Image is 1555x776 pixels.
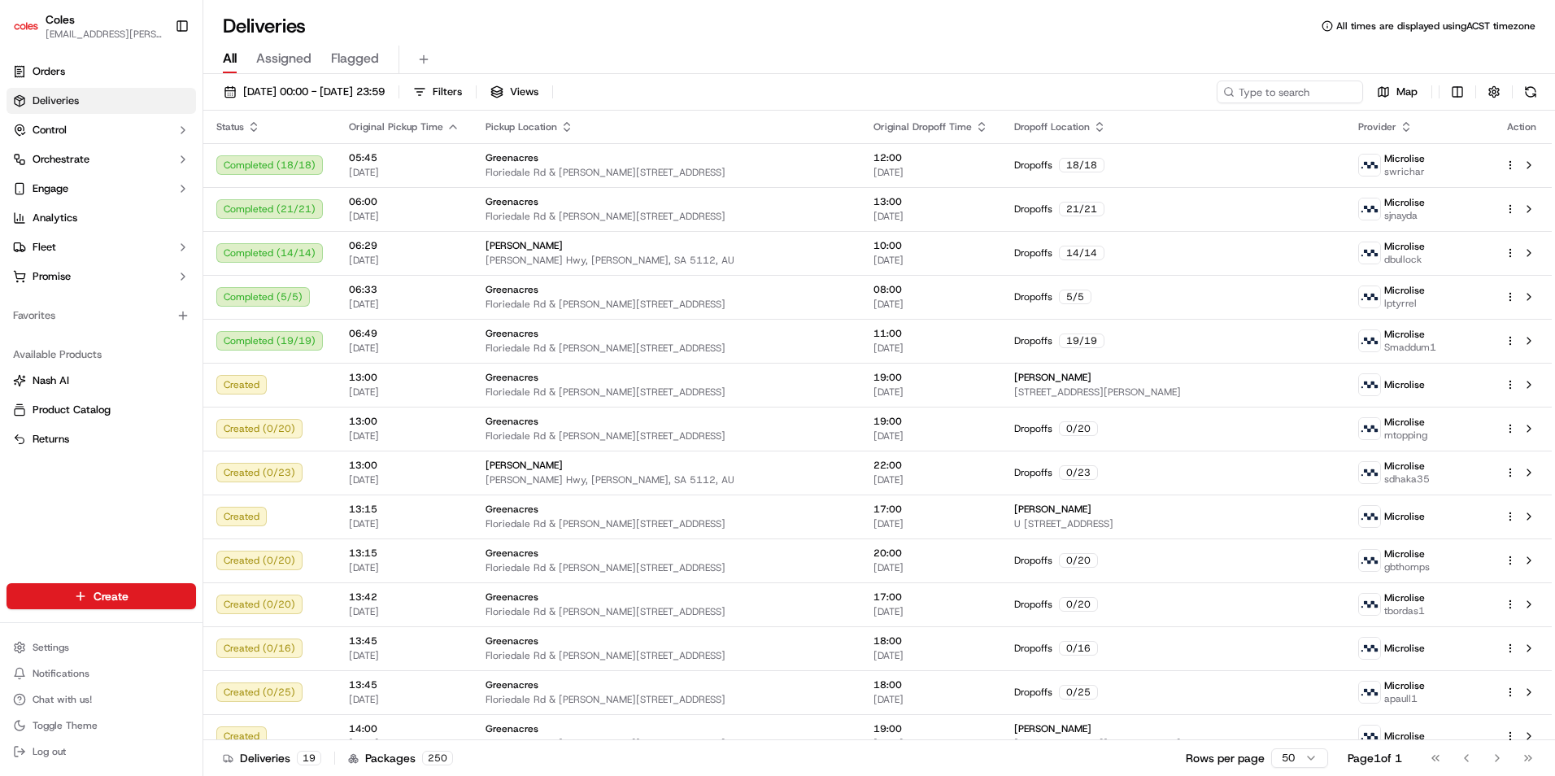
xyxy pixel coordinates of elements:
span: [DATE] [349,386,460,399]
span: Microlise [1384,240,1425,253]
span: 18:00 [873,678,988,691]
span: [DATE] [873,649,988,662]
span: Floriedale Rd & [PERSON_NAME][STREET_ADDRESS] [486,561,847,574]
span: Dropoffs [1014,290,1052,303]
div: Start new chat [55,155,267,172]
span: [DATE] [873,737,988,750]
span: Greenacres [486,722,538,735]
span: Engage [33,181,68,196]
a: Deliveries [7,88,196,114]
img: microlise_logo.jpeg [1359,726,1380,747]
span: [DATE] [349,605,460,618]
span: 06:29 [349,239,460,252]
span: [STREET_ADDRESS][PERSON_NAME] [1014,386,1332,399]
span: 08:00 [873,283,988,296]
span: Status [216,120,244,133]
span: Floriedale Rd & [PERSON_NAME][STREET_ADDRESS] [486,649,847,662]
span: Greenacres [486,327,538,340]
a: Powered byPylon [115,275,197,288]
span: Floriedale Rd & [PERSON_NAME][STREET_ADDRESS] [486,737,847,750]
span: Greenacres [486,678,538,691]
span: [PERSON_NAME] [486,239,563,252]
button: Engage [7,176,196,202]
span: Dropoffs [1014,422,1052,435]
span: [PERSON_NAME] [1014,371,1091,384]
span: dbullock [1384,253,1425,266]
span: Notifications [33,667,89,680]
span: [DATE] [349,298,460,311]
span: 06:49 [349,327,460,340]
span: [DATE] [349,473,460,486]
button: Settings [7,636,196,659]
span: 13:00 [349,371,460,384]
input: Got a question? Start typing here... [42,105,293,122]
span: Floriedale Rd & [PERSON_NAME][STREET_ADDRESS] [486,210,847,223]
img: Coles [13,13,39,39]
span: Orders [33,64,65,79]
span: [DATE] [873,473,988,486]
span: 11:00 [873,327,988,340]
h1: Deliveries [223,13,306,39]
img: microlise_logo.jpeg [1359,638,1380,659]
span: 12:00 [873,151,988,164]
span: Flagged [331,49,379,68]
span: [DATE] [349,693,460,706]
span: 19:00 [873,371,988,384]
img: microlise_logo.jpeg [1359,155,1380,176]
span: 14:00 [349,722,460,735]
span: Microlise [1384,510,1425,523]
button: Map [1370,81,1425,103]
img: microlise_logo.jpeg [1359,374,1380,395]
button: Product Catalog [7,397,196,423]
span: API Documentation [154,236,261,252]
span: Dropoffs [1014,598,1052,611]
span: Filters [433,85,462,99]
span: Microlise [1384,547,1425,560]
span: Dropoffs [1014,159,1052,172]
button: Fleet [7,234,196,260]
a: Nash AI [13,373,189,388]
span: Analytics [33,211,77,225]
span: 13:15 [349,547,460,560]
span: Knowledge Base [33,236,124,252]
span: [DATE] [349,254,460,267]
span: Microlise [1384,679,1425,692]
span: Greenacres [486,634,538,647]
button: Nash AI [7,368,196,394]
span: [DATE] [349,429,460,442]
span: Microlise [1384,284,1425,297]
span: Dropoffs [1014,554,1052,567]
span: [DATE] 00:00 - [DATE] 23:59 [243,85,385,99]
span: [DATE] [873,166,988,179]
span: Pylon [162,276,197,288]
input: Type to search [1217,81,1363,103]
span: Greenacres [486,371,538,384]
span: [DATE] [349,166,460,179]
img: microlise_logo.jpeg [1359,594,1380,615]
img: microlise_logo.jpeg [1359,506,1380,527]
img: microlise_logo.jpeg [1359,330,1380,351]
span: [DATE] [349,210,460,223]
div: 19 / 19 [1059,334,1104,348]
span: 22:00 [873,459,988,472]
button: Returns [7,426,196,452]
span: Nash AI [33,373,69,388]
span: [DATE] [349,737,460,750]
span: Dropoffs [1014,246,1052,259]
div: 18 / 18 [1059,158,1104,172]
span: Fleet [33,240,56,255]
span: Deliveries [33,94,79,108]
span: 13:00 [349,459,460,472]
span: Greenacres [486,547,538,560]
div: Available Products [7,342,196,368]
span: 18:00 [873,634,988,647]
div: Favorites [7,303,196,329]
img: 1736555255976-a54dd68f-1ca7-489b-9aae-adbdc363a1c4 [16,155,46,185]
span: sjnayda [1384,209,1425,222]
span: Provider [1358,120,1396,133]
span: Smaddum1 [1384,341,1436,354]
span: [DATE] [873,298,988,311]
button: Chat with us! [7,688,196,711]
span: 13:42 [349,591,460,604]
a: Product Catalog [13,403,189,417]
